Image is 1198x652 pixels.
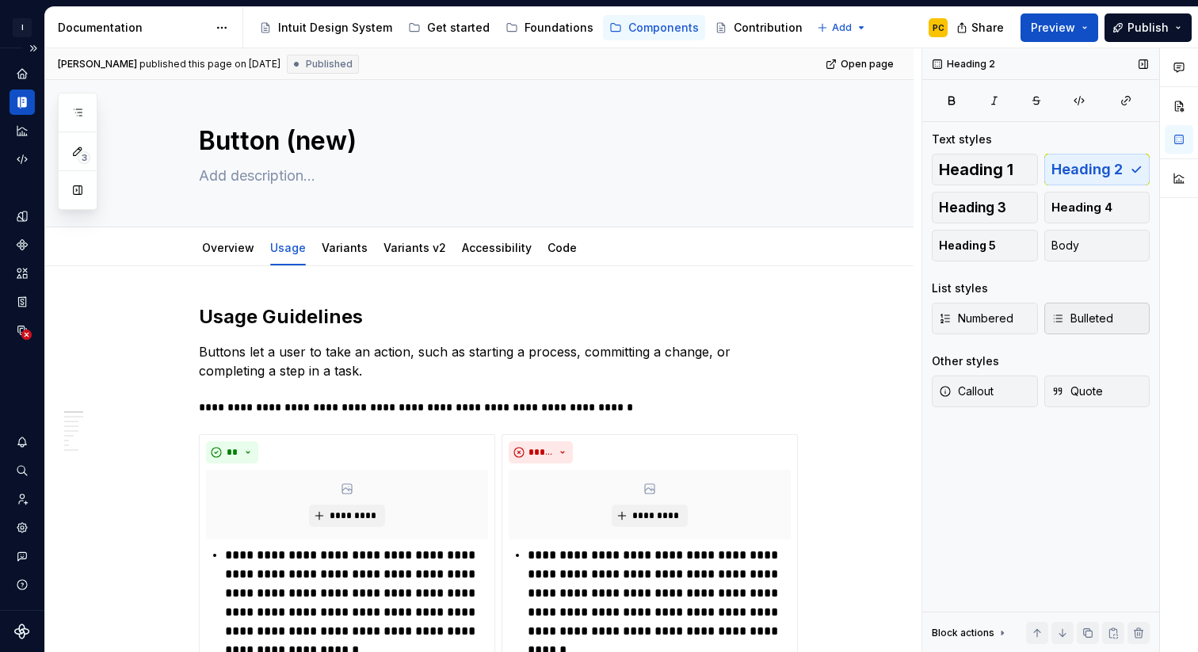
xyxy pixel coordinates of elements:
button: Notifications [10,429,35,455]
button: Publish [1105,13,1192,42]
span: Quote [1051,383,1103,399]
p: Buttons let a user to take an action, such as starting a process, committing a change, or complet... [199,342,798,380]
div: Variants [315,231,374,264]
a: Documentation [10,90,35,115]
a: Variants [322,241,368,254]
button: Heading 3 [932,192,1038,223]
a: Data sources [10,318,35,343]
a: Foundations [499,15,600,40]
a: Usage [270,241,306,254]
div: Block actions [932,627,994,639]
div: Block actions [932,622,1009,644]
a: Open page [821,53,901,75]
span: Preview [1031,20,1075,36]
button: Body [1044,230,1150,261]
span: Heading 3 [939,200,1006,215]
div: published this page on [DATE] [139,58,280,71]
button: Numbered [932,303,1038,334]
a: Get started [402,15,496,40]
button: Expand sidebar [22,37,44,59]
div: Text styles [932,132,992,147]
a: Design tokens [10,204,35,229]
a: Variants v2 [383,241,446,254]
button: Callout [932,376,1038,407]
div: Page tree [253,12,809,44]
button: Heading 1 [932,154,1038,185]
div: Variants v2 [377,231,452,264]
a: Assets [10,261,35,286]
a: Components [603,15,705,40]
svg: Supernova Logo [14,623,30,639]
button: Contact support [10,543,35,569]
button: Search ⌘K [10,458,35,483]
div: Get started [427,20,490,36]
span: Heading 1 [939,162,1013,177]
span: Heading 4 [1051,200,1112,215]
span: Numbered [939,311,1013,326]
textarea: Button (new) [196,122,795,160]
span: Published [306,58,353,71]
div: Overview [196,231,261,264]
div: Other styles [932,353,999,369]
span: Open page [841,58,894,71]
button: Share [948,13,1014,42]
a: Intuit Design System [253,15,399,40]
span: [PERSON_NAME] [58,58,137,71]
button: Preview [1021,13,1098,42]
div: I [13,18,32,37]
div: Contribution [734,20,803,36]
div: Code [541,231,583,264]
span: Bulleted [1051,311,1113,326]
span: 3 [78,151,90,164]
a: Contribution [708,15,809,40]
span: Publish [1127,20,1169,36]
div: Usage [264,231,312,264]
span: Add [832,21,852,34]
button: Quote [1044,376,1150,407]
div: Accessibility [456,231,538,264]
span: Share [971,20,1004,36]
button: Heading 5 [932,230,1038,261]
a: Analytics [10,118,35,143]
span: Body [1051,238,1079,254]
div: List styles [932,280,988,296]
a: Settings [10,515,35,540]
div: Components [628,20,699,36]
div: Intuit Design System [278,20,392,36]
button: I [3,10,41,44]
div: Documentation [58,20,208,36]
a: Storybook stories [10,289,35,315]
div: PC [933,21,944,34]
a: Overview [202,241,254,254]
span: Callout [939,383,994,399]
span: Heading 5 [939,238,996,254]
a: Accessibility [462,241,532,254]
a: Code [547,241,577,254]
a: Home [10,61,35,86]
a: Components [10,232,35,257]
button: Heading 4 [1044,192,1150,223]
h2: Usage Guidelines [199,304,798,330]
button: Bulleted [1044,303,1150,334]
a: Code automation [10,147,35,172]
div: Foundations [525,20,593,36]
a: Invite team [10,486,35,512]
button: Add [812,17,872,39]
